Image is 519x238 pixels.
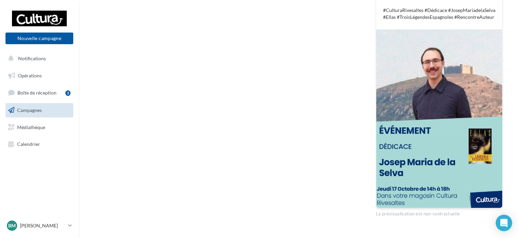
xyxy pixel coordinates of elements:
[376,208,503,217] div: La prévisualisation est non-contractuelle
[17,124,45,130] span: Médiathèque
[18,73,42,78] span: Opérations
[17,107,42,113] span: Campagnes
[65,90,71,96] div: 3
[4,68,75,83] a: Opérations
[17,141,40,147] span: Calendrier
[20,222,65,229] p: [PERSON_NAME]
[4,120,75,135] a: Médiathèque
[18,55,46,61] span: Notifications
[4,137,75,151] a: Calendrier
[4,51,72,66] button: Notifications
[4,85,75,100] a: Boîte de réception3
[496,215,512,231] div: Open Intercom Messenger
[4,103,75,117] a: Campagnes
[8,222,16,229] span: BM
[17,90,56,96] span: Boîte de réception
[5,219,73,232] a: BM [PERSON_NAME]
[5,33,73,44] button: Nouvelle campagne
